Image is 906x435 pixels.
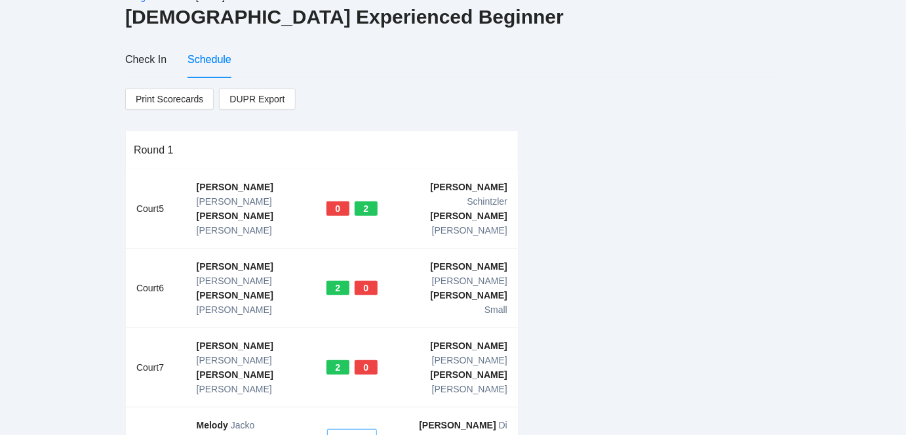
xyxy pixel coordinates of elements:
div: Round 1 [134,131,510,169]
b: [PERSON_NAME] [431,182,507,192]
span: [PERSON_NAME] [432,276,507,286]
td: Court 7 [126,328,186,407]
b: [PERSON_NAME] [431,290,507,300]
span: DUPR Export [229,89,285,109]
div: 0 [355,360,378,375]
span: Print Scorecards [136,89,203,109]
b: [PERSON_NAME] [197,182,273,192]
div: 2 [355,201,378,216]
span: [PERSON_NAME] [432,384,507,394]
h2: [DEMOGRAPHIC_DATA] Experienced Beginner [125,4,781,31]
b: [PERSON_NAME] [197,290,273,300]
b: [PERSON_NAME] [431,341,507,351]
div: 0 [355,281,378,295]
b: [PERSON_NAME] [197,211,273,221]
span: [PERSON_NAME] [197,304,272,315]
div: 2 [326,360,349,375]
b: [PERSON_NAME] [197,369,273,380]
span: Di [499,420,507,430]
span: [PERSON_NAME] [432,355,507,365]
b: Melody [197,420,228,430]
b: [PERSON_NAME] [431,369,507,380]
b: [PERSON_NAME] [419,420,496,430]
b: [PERSON_NAME] [431,211,507,221]
a: DUPR Export [219,89,295,110]
span: Schintzler [467,196,507,207]
span: [PERSON_NAME] [432,225,507,236]
div: 2 [326,281,349,295]
a: Print Scorecards [125,89,214,110]
b: [PERSON_NAME] [197,261,273,272]
td: Court 5 [126,169,186,249]
td: Court 6 [126,249,186,328]
b: [PERSON_NAME] [431,261,507,272]
span: Small [484,304,507,315]
div: 0 [326,201,349,216]
span: [PERSON_NAME] [197,355,272,365]
span: [PERSON_NAME] [197,276,272,286]
b: [PERSON_NAME] [197,341,273,351]
div: Schedule [187,51,231,68]
span: Jacko [231,420,255,430]
span: [PERSON_NAME] [197,384,272,394]
span: [PERSON_NAME] [197,196,272,207]
div: Check In [125,51,167,68]
span: [PERSON_NAME] [197,225,272,236]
